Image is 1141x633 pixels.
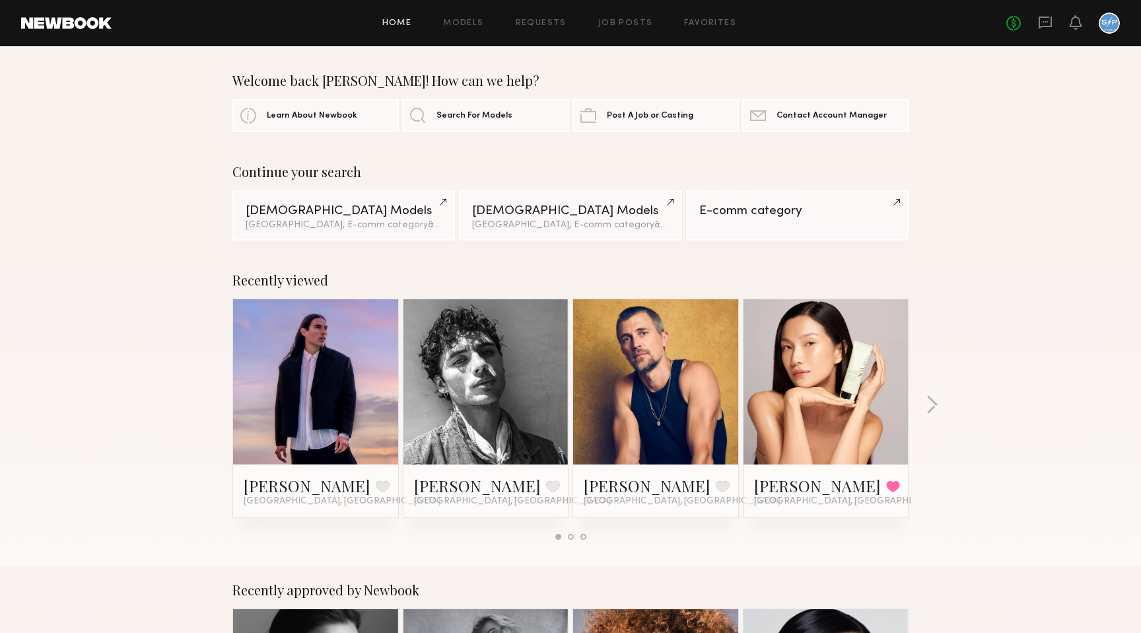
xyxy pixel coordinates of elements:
[584,475,710,496] a: [PERSON_NAME]
[232,164,909,180] div: Continue your search
[598,19,653,28] a: Job Posts
[686,190,909,241] a: E-comm category
[742,99,909,132] a: Contact Account Manager
[654,221,711,229] span: & 1 other filter
[414,475,541,496] a: [PERSON_NAME]
[472,221,668,230] div: [GEOGRAPHIC_DATA], E-comm category
[754,496,951,507] span: [GEOGRAPHIC_DATA], [GEOGRAPHIC_DATA]
[754,475,881,496] a: [PERSON_NAME]
[777,112,887,120] span: Contact Account Manager
[584,496,780,507] span: [GEOGRAPHIC_DATA], [GEOGRAPHIC_DATA]
[684,19,736,28] a: Favorites
[232,582,909,598] div: Recently approved by Newbook
[382,19,412,28] a: Home
[244,475,370,496] a: [PERSON_NAME]
[607,112,693,120] span: Post A Job or Casting
[232,99,399,132] a: Learn About Newbook
[436,112,512,120] span: Search For Models
[232,73,909,89] div: Welcome back [PERSON_NAME]! How can we help?
[414,496,611,507] span: [GEOGRAPHIC_DATA], [GEOGRAPHIC_DATA]
[267,112,357,120] span: Learn About Newbook
[443,19,483,28] a: Models
[699,205,895,217] div: E-comm category
[402,99,569,132] a: Search For Models
[232,190,455,241] a: [DEMOGRAPHIC_DATA] Models[GEOGRAPHIC_DATA], E-comm category&2other filters
[572,99,739,132] a: Post A Job or Casting
[246,205,442,217] div: [DEMOGRAPHIC_DATA] Models
[428,221,491,229] span: & 2 other filter s
[244,496,440,507] span: [GEOGRAPHIC_DATA], [GEOGRAPHIC_DATA]
[232,272,909,288] div: Recently viewed
[246,221,442,230] div: [GEOGRAPHIC_DATA], E-comm category
[472,205,668,217] div: [DEMOGRAPHIC_DATA] Models
[516,19,567,28] a: Requests
[459,190,681,241] a: [DEMOGRAPHIC_DATA] Models[GEOGRAPHIC_DATA], E-comm category&1other filter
